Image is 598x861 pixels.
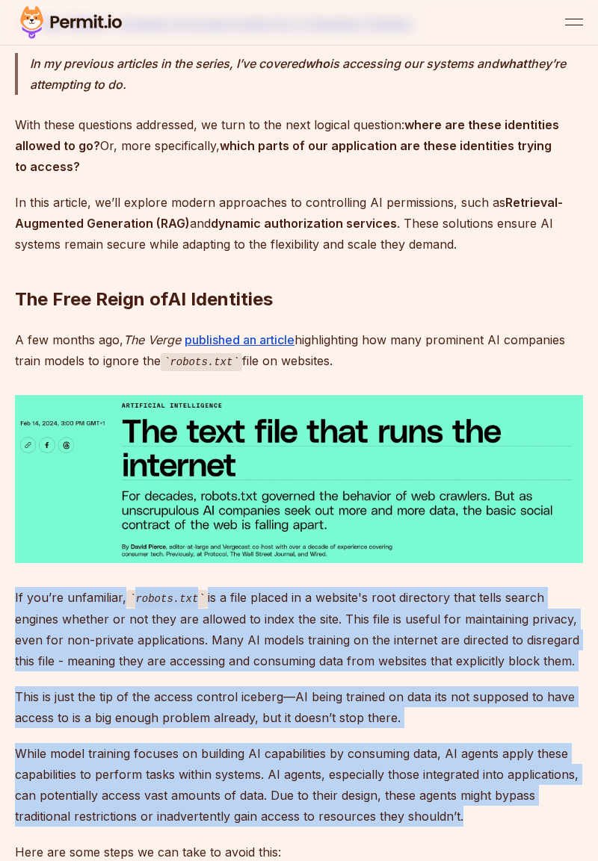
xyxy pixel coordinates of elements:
[15,114,583,177] p: With these questions addressed, we turn to the next logical question: Or, more specifically,
[185,332,295,347] a: published an article
[161,353,242,371] code: robots.txt
[499,56,527,71] strong: what
[15,53,583,95] blockquote: In my previous articles in the series, I’ve covered is accessing our systems and they’re attempti...
[15,395,583,563] img: image (100).png
[15,138,552,174] strong: which parts of our application are these identities trying to access?
[15,3,127,42] img: Permit logo
[15,329,583,372] p: A few months ago, highlighting how many prominent AI companies train models to ignore the file on...
[15,228,583,311] h2: The Free Reign of
[126,590,208,608] code: robots.txt
[305,56,330,71] strong: who
[211,216,397,231] strong: dynamic authorization services
[15,587,583,671] p: If you’re unfamiliar, is a file placed in a website's root directory that tells search engines wh...
[15,686,583,728] p: This is just the tip of the access control iceberg—AI being trained on data its not supposed to h...
[15,192,583,255] p: In this article, we’ll explore modern approaches to controlling AI permissions, such as and . The...
[565,13,583,31] button: open menu
[123,332,181,347] em: The Verge
[168,288,273,310] strong: AI Identities
[15,195,563,231] strong: Retrieval-Augmented Generation (RAG)
[15,743,583,827] p: While model training focuses on building AI capabilities by consuming data, AI agents apply these...
[15,117,559,153] strong: where are these identities allowed to go?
